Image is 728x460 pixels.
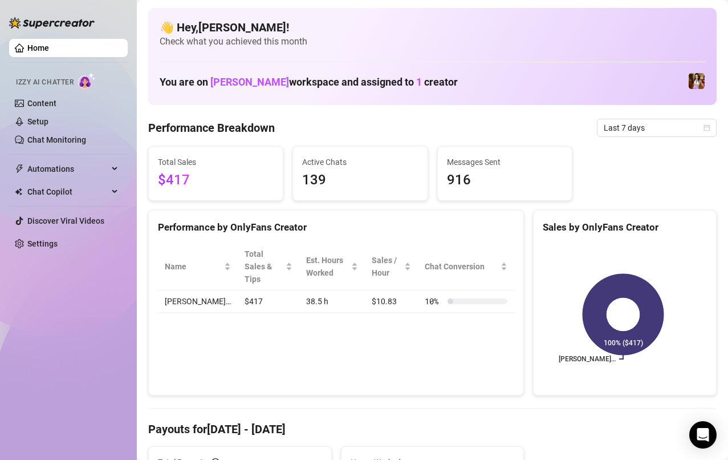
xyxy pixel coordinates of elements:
h1: You are on workspace and assigned to creator [160,76,458,88]
td: [PERSON_NAME]… [158,290,238,313]
a: Home [27,43,49,53]
th: Name [158,243,238,290]
span: calendar [703,124,710,131]
span: 1 [416,76,422,88]
div: Performance by OnlyFans Creator [158,220,514,235]
span: 10 % [425,295,443,308]
span: Total Sales & Tips [245,248,283,285]
img: AI Chatter [78,72,96,89]
span: Automations [27,160,108,178]
span: Last 7 days [604,119,710,136]
span: Check what you achieved this month [160,35,705,48]
a: Discover Viral Videos [27,216,104,225]
a: Chat Monitoring [27,135,86,144]
a: Settings [27,239,58,248]
span: Sales / Hour [372,254,402,279]
a: Content [27,99,56,108]
th: Chat Conversion [418,243,514,290]
td: $10.83 [365,290,418,313]
span: 139 [302,170,418,191]
span: Chat Copilot [27,183,108,201]
h4: Payouts for [DATE] - [DATE] [148,421,717,437]
span: Name [165,260,222,273]
img: Chat Copilot [15,188,22,196]
span: $417 [158,170,274,191]
div: Sales by OnlyFans Creator [543,220,707,235]
span: Messages Sent [447,156,563,168]
th: Sales / Hour [365,243,418,290]
h4: Performance Breakdown [148,120,275,136]
th: Total Sales & Tips [238,243,299,290]
img: Elena [689,73,705,89]
span: thunderbolt [15,164,24,173]
td: $417 [238,290,299,313]
span: Total Sales [158,156,274,168]
div: Open Intercom Messenger [689,421,717,449]
text: [PERSON_NAME]… [559,355,616,363]
h4: 👋 Hey, [PERSON_NAME] ! [160,19,705,35]
span: Chat Conversion [425,260,498,273]
span: Active Chats [302,156,418,168]
td: 38.5 h [299,290,365,313]
img: logo-BBDzfeDw.svg [9,17,95,29]
span: Izzy AI Chatter [16,77,74,88]
span: 916 [447,170,563,191]
div: Est. Hours Worked [306,254,349,279]
a: Setup [27,117,48,126]
span: [PERSON_NAME] [210,76,289,88]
